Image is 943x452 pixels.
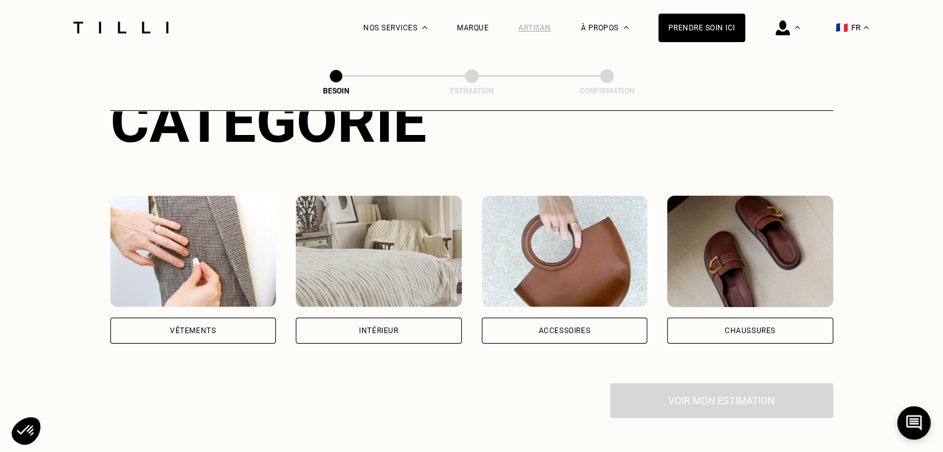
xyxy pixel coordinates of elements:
[776,20,790,35] img: icône connexion
[725,327,776,334] div: Chaussures
[545,87,669,95] div: Confirmation
[624,26,629,29] img: Menu déroulant à propos
[667,196,833,307] img: Chaussures
[410,87,534,95] div: Estimation
[69,22,173,33] img: Logo du service de couturière Tilli
[110,196,277,307] img: Vêtements
[296,196,462,307] img: Intérieur
[359,327,398,334] div: Intérieur
[422,26,427,29] img: Menu déroulant
[795,26,800,29] img: Menu déroulant
[457,24,489,32] a: Marque
[538,327,590,334] div: Accessoires
[836,22,848,33] span: 🇫🇷
[170,327,216,334] div: Vêtements
[482,196,648,307] img: Accessoires
[518,24,551,32] a: Artisan
[110,87,833,156] div: Catégorie
[274,87,398,95] div: Besoin
[658,14,745,42] a: Prendre soin ici
[864,26,869,29] img: menu déroulant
